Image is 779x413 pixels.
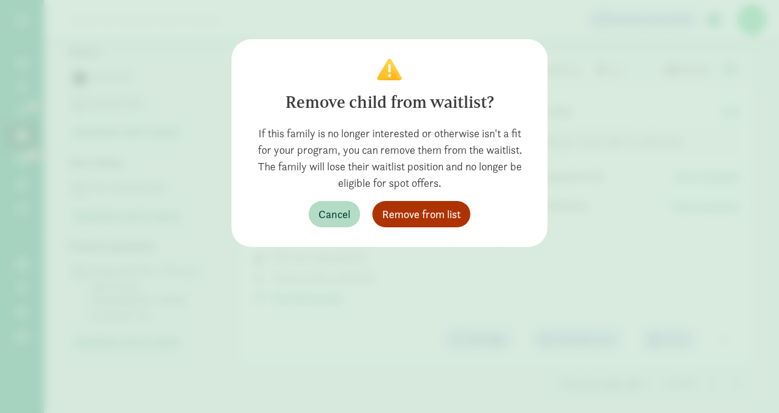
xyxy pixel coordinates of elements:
button: Cancel [309,201,360,227]
div: If this family is no longer interested or otherwise isn't a fit for your program, you can remove ... [251,125,528,191]
span: Cancel [318,206,350,222]
img: Confirm [377,59,402,80]
div: Remove child from waitlist? [251,90,528,115]
span: Remove from list [382,206,461,222]
iframe: Chat Widget [718,354,779,413]
button: Remove from list [372,201,470,227]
